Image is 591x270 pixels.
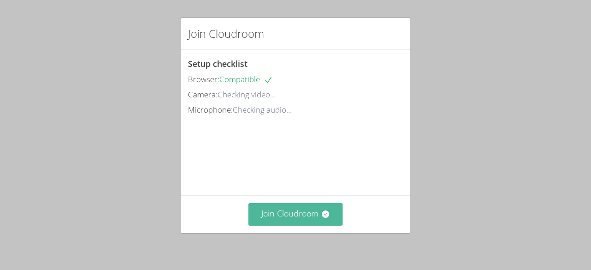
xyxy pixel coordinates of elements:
span: Browser: [188,74,219,84]
span: Compatible [219,74,273,84]
span: Camera: [188,89,217,100]
span: Setup checklist [188,58,247,69]
h2: Join Cloudroom [188,25,264,42]
button: Join Cloudroom [248,203,343,226]
span: Microphone: [188,104,233,115]
span: Checking audio... [233,104,292,115]
span: Checking video... [217,89,276,100]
